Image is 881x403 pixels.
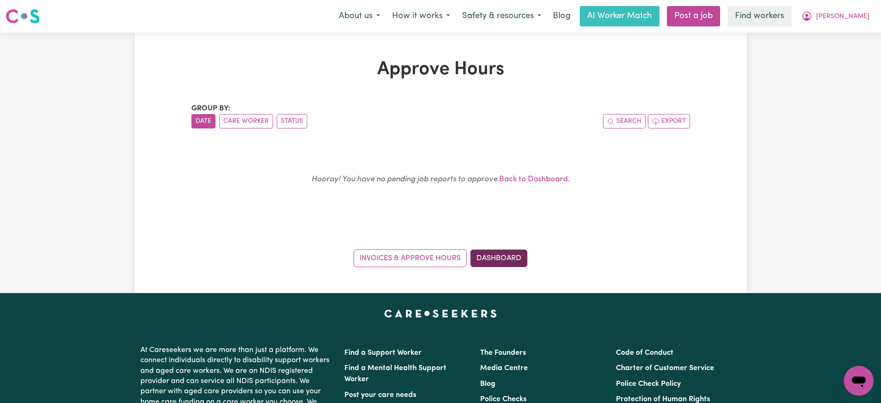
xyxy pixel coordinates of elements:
[616,396,710,403] a: Protection of Human Rights
[344,391,416,399] a: Post your care needs
[580,6,659,26] a: AI Worker Match
[480,365,528,372] a: Media Centre
[384,310,497,317] a: Careseekers home page
[277,114,307,128] button: sort invoices by paid status
[6,8,40,25] img: Careseekers logo
[603,114,646,128] button: Search
[844,366,874,396] iframe: Button to launch messaging window
[480,396,526,403] a: Police Checks
[728,6,792,26] a: Find workers
[499,175,568,183] a: Back to Dashboard
[667,6,720,26] a: Post a job
[480,349,526,357] a: The Founders
[616,349,673,357] a: Code of Conduct
[354,249,467,267] a: Invoices & Approve Hours
[547,6,576,26] a: Blog
[480,380,495,388] a: Blog
[311,175,570,183] small: .
[648,114,690,128] button: Export
[616,365,714,372] a: Charter of Customer Service
[616,380,681,388] a: Police Check Policy
[191,58,690,81] h1: Approve Hours
[816,12,869,22] span: [PERSON_NAME]
[344,349,422,357] a: Find a Support Worker
[456,6,547,26] button: Safety & resources
[191,114,215,128] button: sort invoices by date
[191,105,230,112] span: Group by:
[333,6,386,26] button: About us
[344,365,446,383] a: Find a Mental Health Support Worker
[795,6,875,26] button: My Account
[219,114,273,128] button: sort invoices by care worker
[470,249,527,267] a: Dashboard
[386,6,456,26] button: How it works
[6,6,40,27] a: Careseekers logo
[311,175,499,183] em: Hooray! You have no pending job reports to approve.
